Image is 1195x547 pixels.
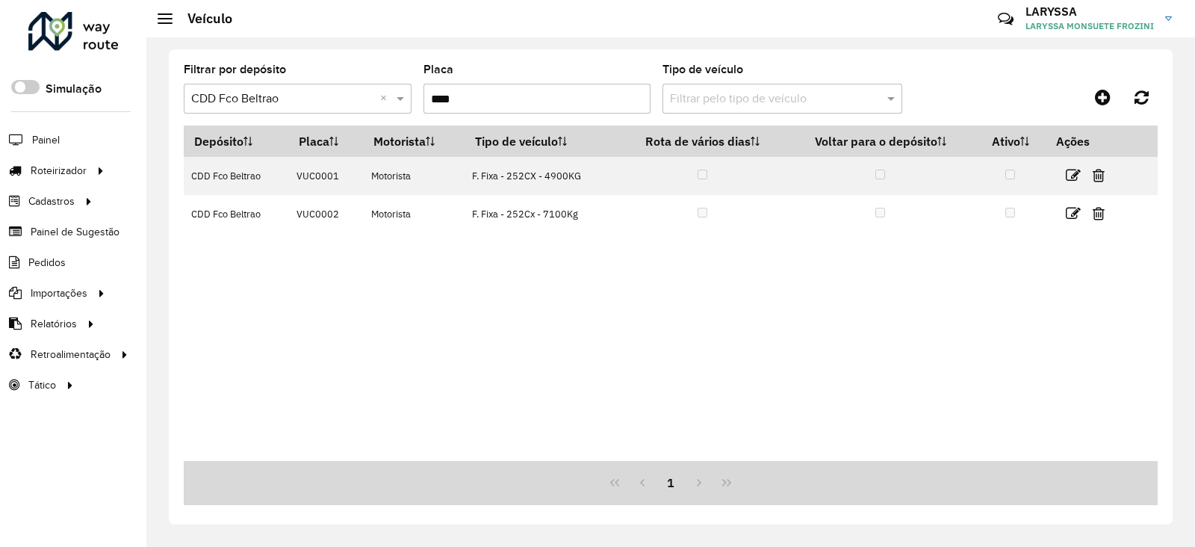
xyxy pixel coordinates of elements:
[363,126,465,157] th: Motorista
[31,316,77,332] span: Relatórios
[990,3,1022,35] a: Contato Rápido
[380,90,393,108] span: Clear all
[465,157,619,195] td: F. Fixa - 252CX - 4900KG
[31,347,111,362] span: Retroalimentação
[289,126,364,157] th: Placa
[28,377,56,393] span: Tático
[184,195,289,233] td: CDD Fco Beltrao
[363,195,465,233] td: Motorista
[465,126,619,157] th: Tipo de veículo
[46,80,102,98] label: Simulação
[1066,203,1081,223] a: Editar
[619,126,786,157] th: Rota de vários dias
[465,195,619,233] td: F. Fixa - 252Cx - 7100Kg
[1025,19,1154,33] span: LARYSSA MONSUETE FROZINI
[31,163,87,179] span: Roteirizador
[1046,126,1136,157] th: Ações
[786,126,975,157] th: Voltar para o depósito
[657,469,685,497] button: 1
[31,285,87,301] span: Importações
[184,157,289,195] td: CDD Fco Beltrao
[31,224,119,240] span: Painel de Sugestão
[1093,203,1105,223] a: Excluir
[363,157,465,195] td: Motorista
[184,126,289,157] th: Depósito
[423,61,453,78] label: Placa
[1093,165,1105,185] a: Excluir
[975,126,1046,157] th: Ativo
[173,10,232,27] h2: Veículo
[32,132,60,148] span: Painel
[28,255,66,271] span: Pedidos
[289,195,364,233] td: VUC0002
[28,194,75,209] span: Cadastros
[662,61,743,78] label: Tipo de veículo
[1066,165,1081,185] a: Editar
[289,157,364,195] td: VUC0001
[184,61,286,78] label: Filtrar por depósito
[1025,4,1154,19] h3: LARYSSA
